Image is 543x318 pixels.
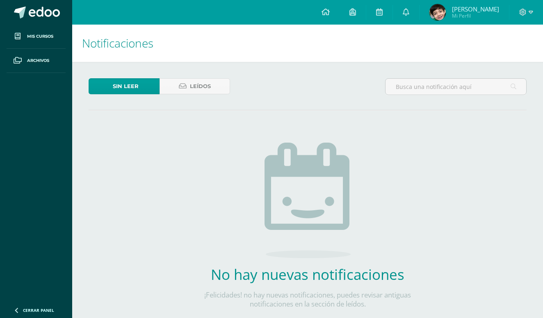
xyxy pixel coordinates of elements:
span: Notificaciones [82,35,153,51]
p: ¡Felicidades! no hay nuevas notificaciones, puedes revisar antiguas notificaciones en la sección ... [187,291,429,309]
span: Leídos [190,79,211,94]
a: Sin leer [89,78,160,94]
span: Archivos [27,57,49,64]
img: no_activities.png [265,143,351,258]
span: Mi Perfil [452,12,499,19]
span: Sin leer [113,79,139,94]
span: [PERSON_NAME] [452,5,499,13]
a: Archivos [7,49,66,73]
h2: No hay nuevas notificaciones [187,265,429,284]
input: Busca una notificación aquí [386,79,526,95]
img: 82336863d7536c2c92357bf518fcffdf.png [429,4,446,20]
a: Leídos [160,78,230,94]
span: Mis cursos [27,33,53,40]
span: Cerrar panel [23,307,54,313]
a: Mis cursos [7,25,66,49]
